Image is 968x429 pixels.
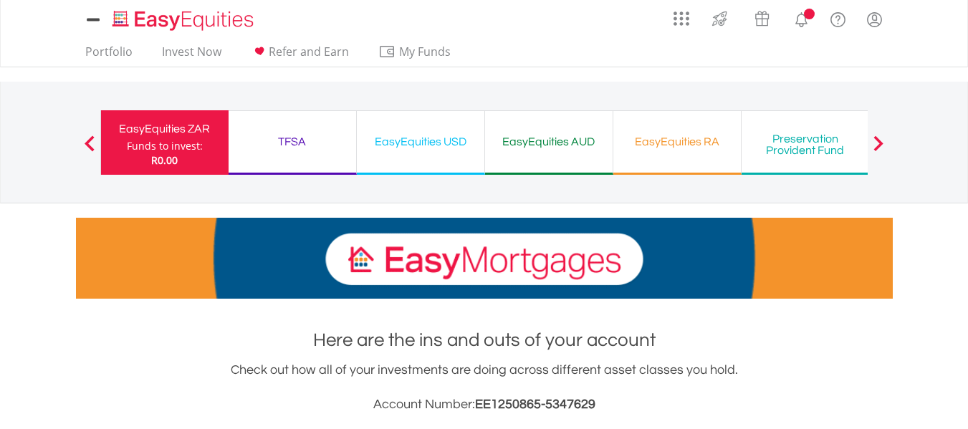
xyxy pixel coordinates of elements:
[269,44,349,59] span: Refer and Earn
[127,139,203,153] div: Funds to invest:
[110,119,220,139] div: EasyEquities ZAR
[664,4,699,26] a: AppsGrid
[76,395,893,415] h3: Account Number:
[107,4,259,32] a: Home page
[76,327,893,353] h1: Here are the ins and outs of your account
[75,143,104,157] button: Previous
[856,4,893,35] a: My Profile
[674,11,689,26] img: grid-menu-icon.svg
[76,218,893,299] img: EasyMortage Promotion Banner
[110,9,259,32] img: EasyEquities_Logo.png
[741,4,783,30] a: Vouchers
[750,133,861,156] div: Preservation Provident Fund
[622,132,732,152] div: EasyEquities RA
[820,4,856,32] a: FAQ's and Support
[151,153,178,167] span: R0.00
[864,143,893,157] button: Next
[245,44,355,67] a: Refer and Earn
[76,360,893,415] div: Check out how all of your investments are doing across different asset classes you hold.
[475,397,595,411] span: EE1250865-5347629
[365,132,476,152] div: EasyEquities USD
[494,132,604,152] div: EasyEquities AUD
[783,4,820,32] a: Notifications
[237,132,348,152] div: TFSA
[378,42,472,61] span: My Funds
[750,7,774,30] img: vouchers-v2.svg
[156,44,227,67] a: Invest Now
[708,7,732,30] img: thrive-v2.svg
[80,44,138,67] a: Portfolio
